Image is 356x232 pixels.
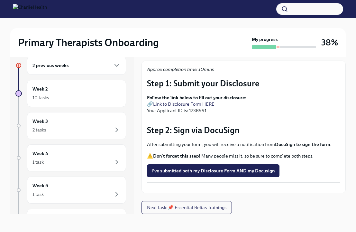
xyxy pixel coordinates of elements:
h6: Week 2 [32,85,48,92]
p: After submitting your form, you will receive a notification from . [147,141,340,148]
strong: DocuSign to sign the form [275,141,330,147]
p: 🔗 Your Applicant ID is: 1238991 [147,94,340,114]
button: Next task:📌 Essential Relias Trainings [141,201,232,214]
p: Step 1: Submit your Disclosure [147,78,340,89]
h6: 2 previous weeks [32,62,69,69]
a: Week 32 tasks [15,112,126,139]
p: Step 2: Sign via DocuSign [147,124,340,136]
strong: Don’t forget this step [153,153,199,159]
span: I've submitted both my Disclosure Form AND my Docusign [151,168,275,174]
div: 2 previous weeks [27,56,126,75]
div: 10 tasks [32,94,49,101]
a: Link to Disclosure Form HERE [153,101,215,107]
img: CharlieHealth [13,4,47,14]
em: Approx completion time: 10mins [147,66,214,72]
strong: Follow the link below to fill out your disclosure: [147,95,247,101]
div: 1 task [32,159,44,165]
h6: Week 4 [32,150,48,157]
a: Week 51 task [15,177,126,204]
span: Next task : 📌 Essential Relias Trainings [147,204,226,211]
h2: Primary Therapists Onboarding [18,36,159,49]
div: 2 tasks [32,127,46,133]
div: 1 task [32,191,44,198]
a: Week 41 task [15,144,126,171]
h6: Week 3 [32,118,48,125]
h3: 38% [321,37,338,48]
a: Week 210 tasks [15,80,126,107]
button: I've submitted both my Disclosure Form AND my Docusign [147,164,279,177]
strong: My progress [252,36,278,43]
h6: Week 5 [32,182,48,189]
p: ⚠️ ! Many people miss it, so be sure to complete both steps. [147,153,340,159]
